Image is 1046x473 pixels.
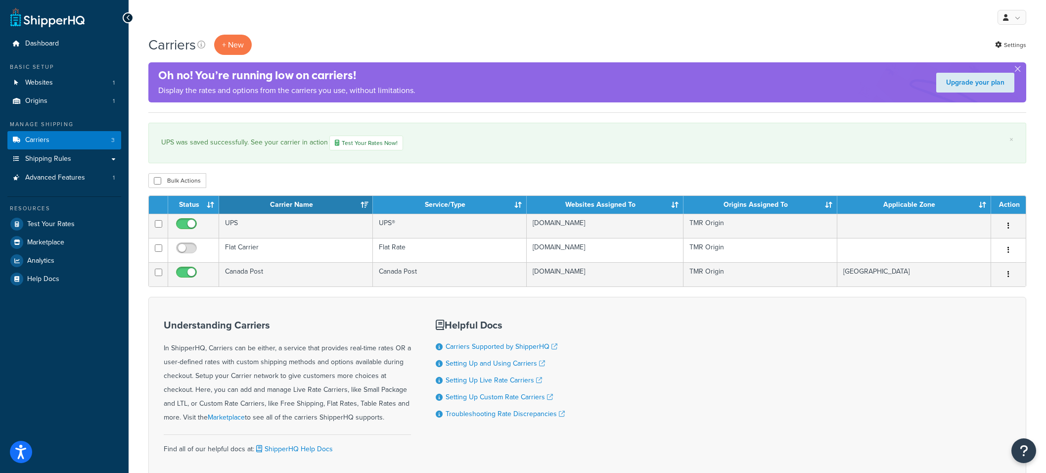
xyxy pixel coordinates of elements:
td: [DOMAIN_NAME] [527,214,683,238]
span: 1 [113,174,115,182]
th: Websites Assigned To: activate to sort column ascending [527,196,683,214]
td: Flat Rate [373,238,527,262]
li: Websites [7,74,121,92]
th: Carrier Name: activate to sort column ascending [219,196,373,214]
a: Marketplace [208,412,245,423]
td: Canada Post [373,262,527,286]
p: Display the rates and options from the carriers you use, without limitations. [158,84,415,97]
span: 1 [113,79,115,87]
a: × [1009,136,1013,143]
td: TMR Origin [683,262,837,286]
div: Manage Shipping [7,120,121,129]
span: 1 [113,97,115,105]
a: Upgrade your plan [936,73,1014,93]
div: In ShipperHQ, Carriers can be either, a service that provides real-time rates OR a user-defined r... [164,320,411,425]
h3: Understanding Carriers [164,320,411,331]
a: Websites 1 [7,74,121,92]
span: Marketplace [27,238,64,247]
span: Websites [25,79,53,87]
span: Shipping Rules [25,155,71,163]
div: UPS was saved successfully. See your carrier in action [161,136,1013,150]
span: Advanced Features [25,174,85,182]
a: Setting Up Custom Rate Carriers [446,392,553,402]
td: [DOMAIN_NAME] [527,238,683,262]
li: Advanced Features [7,169,121,187]
a: Troubleshooting Rate Discrepancies [446,409,565,419]
a: Help Docs [7,270,121,288]
td: TMR Origin [683,214,837,238]
td: [DOMAIN_NAME] [527,262,683,286]
div: Resources [7,204,121,213]
a: Carriers Supported by ShipperHQ [446,341,557,352]
span: Analytics [27,257,54,265]
span: Test Your Rates [27,220,75,229]
a: Origins 1 [7,92,121,110]
a: Setting Up Live Rate Carriers [446,375,542,385]
button: Open Resource Center [1011,438,1036,463]
li: Carriers [7,131,121,149]
a: ShipperHQ Help Docs [254,444,333,454]
span: Origins [25,97,47,105]
td: UPS® [373,214,527,238]
th: Origins Assigned To: activate to sort column ascending [683,196,837,214]
div: Basic Setup [7,63,121,71]
h4: Oh no! You’re running low on carriers! [158,67,415,84]
th: Action [991,196,1026,214]
td: UPS [219,214,373,238]
th: Status: activate to sort column ascending [168,196,219,214]
button: + New [214,35,252,55]
th: Applicable Zone: activate to sort column ascending [837,196,991,214]
span: 3 [111,136,115,144]
td: Canada Post [219,262,373,286]
a: Marketplace [7,234,121,251]
a: Advanced Features 1 [7,169,121,187]
span: Dashboard [25,40,59,48]
th: Service/Type: activate to sort column ascending [373,196,527,214]
a: Carriers 3 [7,131,121,149]
div: Find all of our helpful docs at: [164,434,411,456]
a: Setting Up and Using Carriers [446,358,545,369]
a: Test Your Rates Now! [329,136,403,150]
button: Bulk Actions [148,173,206,188]
h3: Helpful Docs [436,320,565,331]
h1: Carriers [148,35,196,54]
a: Shipping Rules [7,150,121,168]
a: Analytics [7,252,121,270]
span: Help Docs [27,275,59,284]
td: Flat Carrier [219,238,373,262]
a: Dashboard [7,35,121,53]
a: ShipperHQ Home [10,7,85,27]
span: Carriers [25,136,49,144]
li: Origins [7,92,121,110]
td: TMR Origin [683,238,837,262]
a: Settings [995,38,1026,52]
a: Test Your Rates [7,215,121,233]
td: [GEOGRAPHIC_DATA] [837,262,991,286]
